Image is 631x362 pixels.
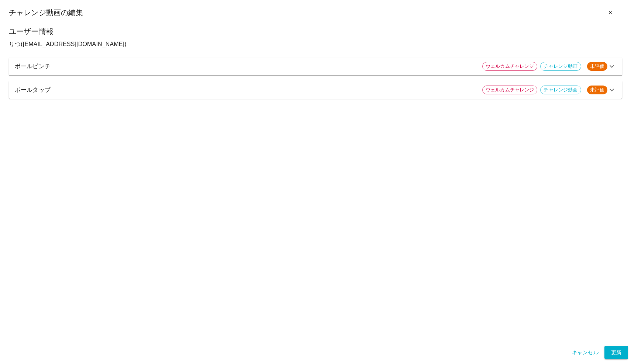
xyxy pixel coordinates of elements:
span: ウェルカムチャレンジ [483,63,537,70]
p: ボールタップ [15,86,476,94]
button: 更新 [604,346,628,359]
span: チャレンジ動画 [541,63,580,70]
h6: ユーザー情報 [9,25,622,37]
span: 未評価 [587,63,607,70]
div: ボールピンチウェルカムチャレンジチャレンジ動画未評価 [9,58,622,75]
div: ボールタップウェルカムチャレンジチャレンジ動画未評価 [9,81,622,99]
span: 未評価 [587,86,607,94]
p: りつ ( [EMAIL_ADDRESS][DOMAIN_NAME] ) [9,40,622,49]
span: ウェルカムチャレンジ [483,86,537,94]
div: チャレンジ動画の編集 [9,6,622,20]
button: キャンセル [569,346,601,359]
button: ✕ [599,6,622,20]
p: ボールピンチ [15,62,476,71]
span: チャレンジ動画 [541,86,580,94]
